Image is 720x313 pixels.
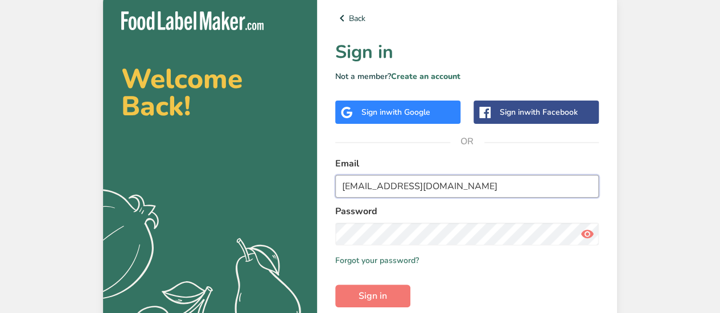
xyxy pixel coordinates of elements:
[335,254,419,266] a: Forgot your password?
[391,71,460,82] a: Create an account
[335,285,410,307] button: Sign in
[335,205,599,218] label: Password
[335,70,599,82] p: Not a member?
[121,11,264,30] img: Food Label Maker
[335,175,599,198] input: Enter Your Email
[121,65,299,120] h2: Welcome Back!
[359,289,387,303] span: Sign in
[361,106,430,118] div: Sign in
[386,107,430,118] span: with Google
[335,157,599,170] label: Email
[335,11,599,25] a: Back
[335,39,599,66] h1: Sign in
[500,106,578,118] div: Sign in
[524,107,578,118] span: with Facebook
[450,124,484,158] span: OR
